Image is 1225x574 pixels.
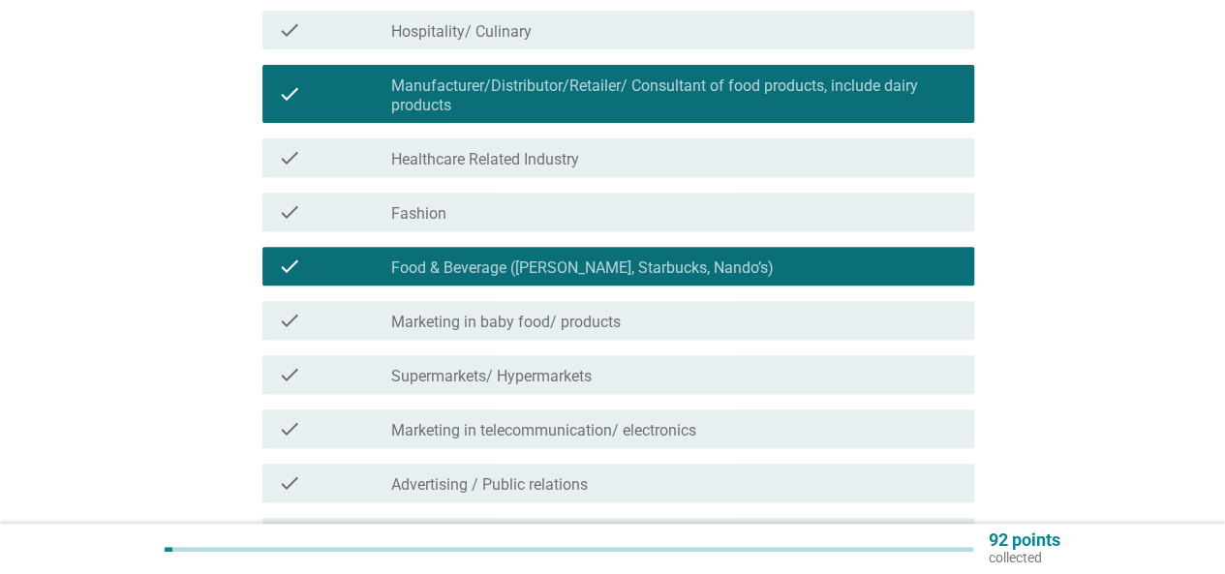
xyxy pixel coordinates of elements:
i: check [278,73,301,115]
label: Manufacturer/Distributor/Retailer/ Consultant of food products, include dairy products [391,76,959,115]
i: check [278,417,301,440]
i: check [278,18,301,42]
p: collected [989,549,1060,566]
label: Marketing in telecommunication/ electronics [391,421,696,440]
label: Fashion [391,204,446,224]
i: check [278,471,301,495]
i: check [278,255,301,278]
label: Hospitality/ Culinary [391,22,532,42]
label: Food & Beverage ([PERSON_NAME], Starbucks, Nando’s) [391,258,774,278]
p: 92 points [989,531,1060,549]
label: Supermarkets/ Hypermarkets [391,367,592,386]
label: Healthcare Related Industry [391,150,579,169]
i: check [278,200,301,224]
label: Marketing in baby food/ products [391,313,621,332]
i: check [278,146,301,169]
i: check [278,309,301,332]
label: Advertising / Public relations [391,475,588,495]
i: check [278,363,301,386]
